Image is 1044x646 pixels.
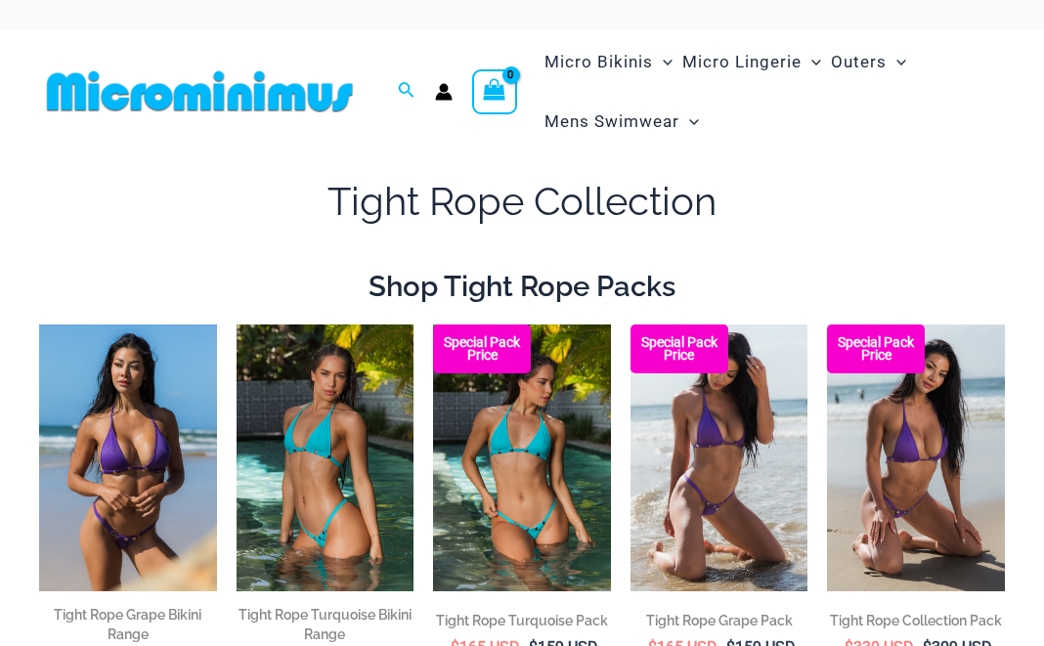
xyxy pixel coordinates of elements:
img: Tight Rope Grape 319 Tri Top 4212 Micro Bottom 02 [631,324,808,590]
a: Tight Rope Turquoise Pack [433,611,611,637]
span: Micro Lingerie [682,37,802,87]
span: Menu Toggle [802,37,821,87]
span: Menu Toggle [887,37,906,87]
a: Mens SwimwearMenu ToggleMenu Toggle [540,92,704,151]
span: Mens Swimwear [544,97,679,147]
a: Tight Rope Turquoise 319 Tri Top 4228 Thong Bottom 02 Tight Rope Turquoise 319 Tri Top 4228 Thong... [433,324,611,590]
b: Special Pack Price [433,336,531,362]
img: Tight Rope Turquoise 319 Tri Top 4228 Thong Bottom 02 [433,324,611,590]
img: MM SHOP LOGO FLAT [39,69,361,113]
a: Tight Rope Grape 319 Tri Top 4212 Micro Bottom 01 Tight Rope Turquoise 319 Tri Top 4228 Thong Bot... [827,324,1005,590]
h2: Tight Rope Turquoise Pack [433,611,611,630]
nav: Site Navigation [537,29,1005,154]
h2: Shop Tight Rope Packs [39,268,1005,305]
h1: Tight Rope Collection [39,174,1005,229]
a: Micro BikinisMenu ToggleMenu Toggle [540,32,677,92]
a: Account icon link [435,83,453,101]
span: Outers [831,37,887,87]
h2: Tight Rope Grape Pack [631,611,808,630]
h2: Tight Rope Grape Bikini Range [39,605,217,644]
span: Menu Toggle [679,97,699,147]
a: Tight Rope Grape 319 Tri Top 4212 Micro Bottom 05Tight Rope Grape 319 Tri Top 4212 Micro Bottom 0... [39,324,217,590]
img: Tight Rope Turquoise 319 Tri Top 4228 Thong Bottom 03 [237,324,414,590]
b: Special Pack Price [631,336,728,362]
img: Tight Rope Grape 319 Tri Top 4212 Micro Bottom 05 [39,324,217,590]
a: View Shopping Cart, empty [472,69,517,114]
span: Micro Bikinis [544,37,653,87]
a: Search icon link [398,79,415,104]
b: Special Pack Price [827,336,925,362]
img: Tight Rope Grape 319 Tri Top 4212 Micro Bottom 01 [827,324,1005,590]
span: Menu Toggle [653,37,673,87]
a: OutersMenu ToggleMenu Toggle [826,32,911,92]
a: Tight Rope Grape 319 Tri Top 4212 Micro Bottom 02 Tight Rope Grape 319 Tri Top 4212 Micro Bottom ... [631,324,808,590]
a: Tight Rope Collection Pack [827,611,1005,637]
a: Tight Rope Grape Pack [631,611,808,637]
a: Tight Rope Turquoise 319 Tri Top 4228 Thong Bottom 03Tight Rope Turquoise 319 Tri Top 4228 Thong ... [237,324,414,590]
h2: Tight Rope Turquoise Bikini Range [237,605,414,644]
a: Micro LingerieMenu ToggleMenu Toggle [677,32,826,92]
h2: Tight Rope Collection Pack [827,611,1005,630]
